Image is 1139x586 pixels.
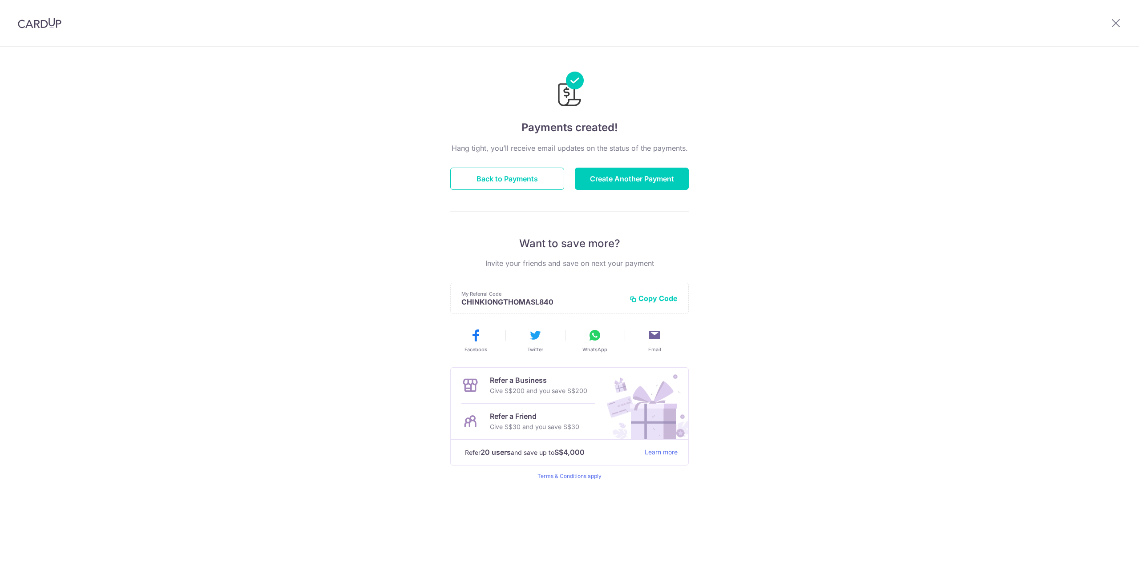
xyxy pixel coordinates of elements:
img: CardUp [18,18,61,28]
p: Refer and save up to [465,447,638,458]
button: Create Another Payment [575,168,689,190]
strong: S$4,000 [554,447,585,458]
button: Facebook [449,328,502,353]
span: Facebook [464,346,487,353]
p: Give S$200 and you save S$200 [490,385,587,396]
h4: Payments created! [450,120,689,136]
button: Back to Payments [450,168,564,190]
a: Learn more [645,447,678,458]
button: Twitter [509,328,561,353]
button: Email [628,328,681,353]
button: Copy Code [630,294,678,303]
span: Email [648,346,661,353]
p: Hang tight, you’ll receive email updates on the status of the payments. [450,143,689,153]
img: Refer [598,368,688,439]
img: Payments [555,72,584,109]
p: Refer a Business [490,375,587,385]
button: WhatsApp [569,328,621,353]
p: Refer a Friend [490,411,579,421]
p: Want to save more? [450,237,689,251]
span: WhatsApp [582,346,607,353]
strong: 20 users [481,447,511,458]
p: Invite your friends and save on next your payment [450,258,689,269]
p: Give S$30 and you save S$30 [490,421,579,432]
p: My Referral Code [461,290,622,297]
a: Terms & Conditions apply [537,473,602,479]
span: Twitter [527,346,543,353]
p: CHINKIONGTHOMASL840 [461,297,622,306]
